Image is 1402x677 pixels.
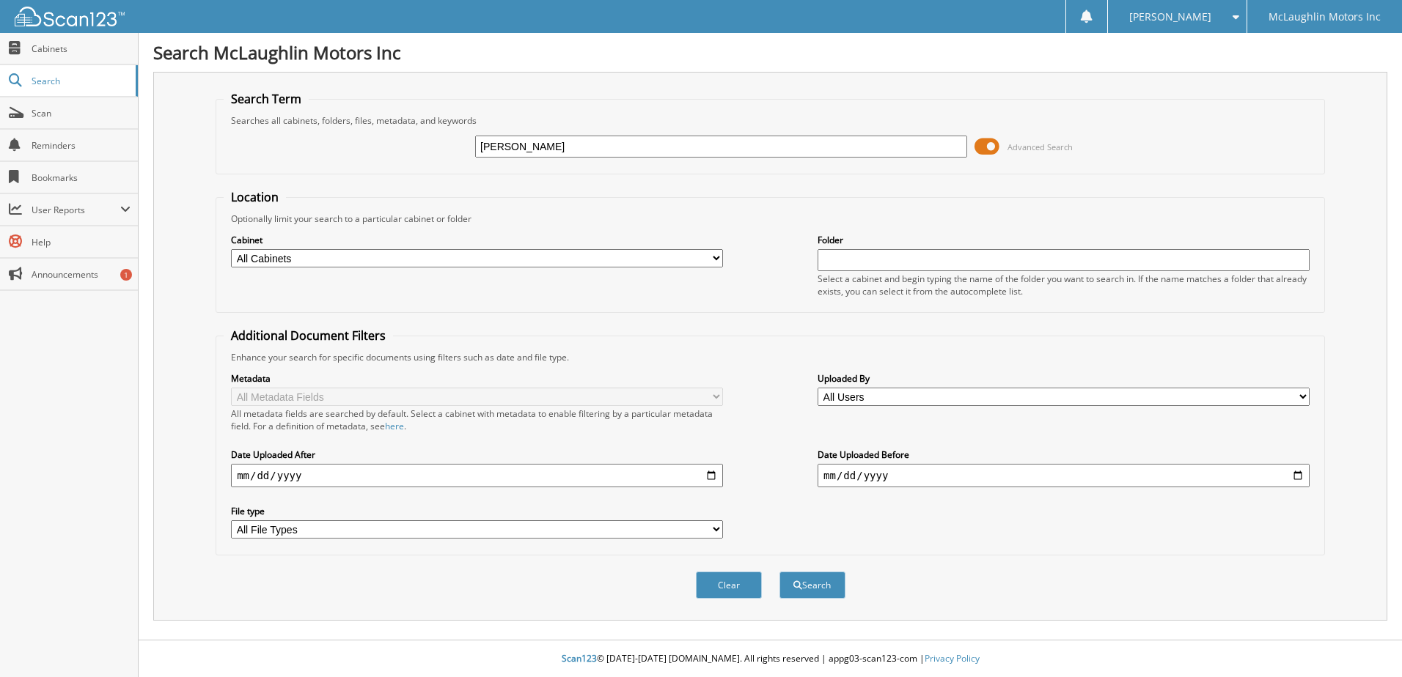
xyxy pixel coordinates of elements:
div: Select a cabinet and begin typing the name of the folder you want to search in. If the name match... [818,273,1310,297]
span: [PERSON_NAME] [1129,12,1211,21]
div: © [DATE]-[DATE] [DOMAIN_NAME]. All rights reserved | appg03-scan123-com | [139,641,1402,677]
div: Enhance your search for specific documents using filters such as date and file type. [224,351,1317,363]
span: Advanced Search [1008,141,1073,152]
div: All metadata fields are searched by default. Select a cabinet with metadata to enable filtering b... [231,407,723,432]
span: Cabinets [32,42,131,55]
label: Date Uploaded After [231,448,723,461]
a: Privacy Policy [925,652,980,665]
button: Search [779,571,845,599]
span: Reminders [32,139,131,152]
legend: Additional Document Filters [224,328,393,344]
a: here [385,420,404,432]
label: Uploaded By [818,372,1310,385]
img: scan123-logo-white.svg [15,7,125,26]
label: Cabinet [231,234,723,246]
button: Clear [696,571,762,599]
span: Bookmarks [32,171,131,184]
span: Search [32,75,128,87]
legend: Location [224,189,286,205]
input: end [818,464,1310,487]
label: Folder [818,234,1310,246]
h1: Search McLaughlin Motors Inc [153,40,1387,64]
label: Metadata [231,372,723,385]
input: start [231,464,723,487]
iframe: Chat Widget [1329,607,1402,677]
label: Date Uploaded Before [818,448,1310,461]
span: McLaughlin Motors Inc [1269,12,1381,21]
span: Help [32,236,131,248]
div: Optionally limit your search to a particular cabinet or folder [224,212,1317,225]
span: User Reports [32,204,120,216]
span: Announcements [32,268,131,281]
span: Scan123 [562,652,597,665]
div: Searches all cabinets, folders, files, metadata, and keywords [224,114,1317,127]
span: Scan [32,107,131,119]
legend: Search Term [224,91,309,107]
div: 1 [120,269,132,281]
label: File type [231,505,723,517]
